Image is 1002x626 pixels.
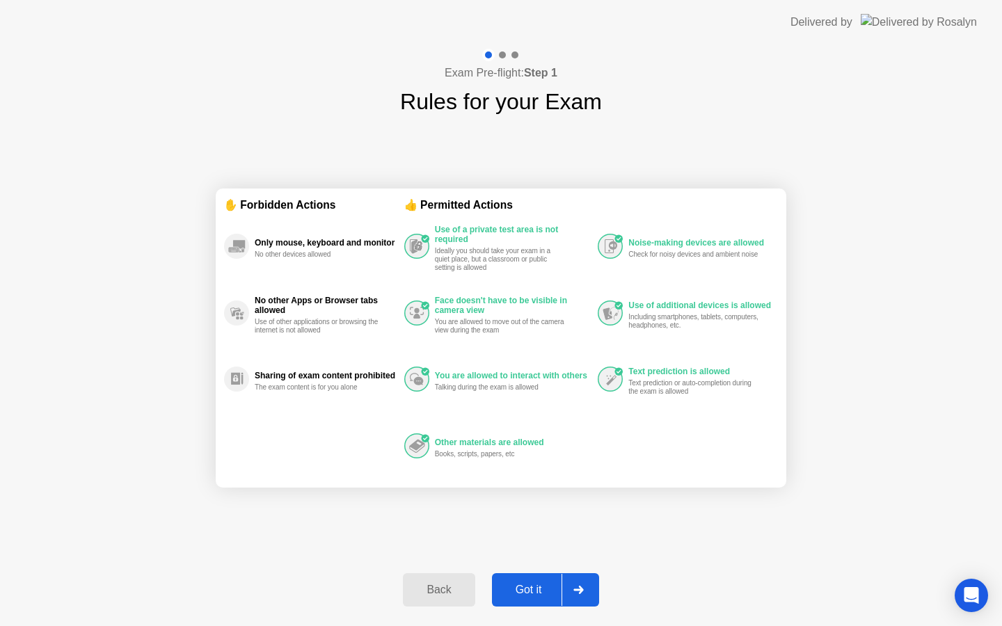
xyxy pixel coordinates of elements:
div: You are allowed to interact with others [435,371,591,380]
div: Text prediction is allowed [628,367,771,376]
div: No other Apps or Browser tabs allowed [255,296,397,315]
div: 👍 Permitted Actions [404,197,778,213]
b: Step 1 [524,67,557,79]
div: Text prediction or auto-completion during the exam is allowed [628,379,760,396]
div: Including smartphones, tablets, computers, headphones, etc. [628,313,760,330]
div: Use of other applications or browsing the internet is not allowed [255,318,386,335]
div: Use of additional devices is allowed [628,300,771,310]
div: Use of a private test area is not required [435,225,591,244]
div: Open Intercom Messenger [955,579,988,612]
div: Ideally you should take your exam in a quiet place, but a classroom or public setting is allowed [435,247,566,272]
div: Got it [496,584,562,596]
div: Back [407,584,470,596]
div: Noise-making devices are allowed [628,238,771,248]
div: You are allowed to move out of the camera view during the exam [435,318,566,335]
div: Only mouse, keyboard and monitor [255,238,397,248]
div: The exam content is for you alone [255,383,386,392]
div: Books, scripts, papers, etc [435,450,566,458]
h4: Exam Pre-flight: [445,65,557,81]
div: Talking during the exam is allowed [435,383,566,392]
div: ✋ Forbidden Actions [224,197,404,213]
button: Back [403,573,475,607]
div: Other materials are allowed [435,438,591,447]
div: Sharing of exam content prohibited [255,371,397,380]
div: Delivered by [790,14,852,31]
div: Face doesn't have to be visible in camera view [435,296,591,315]
button: Got it [492,573,599,607]
div: Check for noisy devices and ambient noise [628,250,760,259]
img: Delivered by Rosalyn [861,14,977,30]
h1: Rules for your Exam [400,85,602,118]
div: No other devices allowed [255,250,386,259]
